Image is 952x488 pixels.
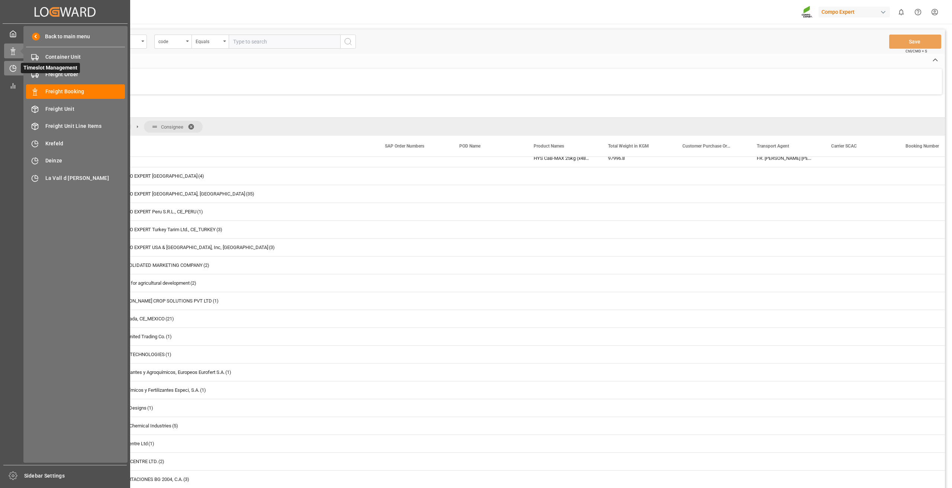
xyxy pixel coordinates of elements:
div: COMPO EXPERT Peru S.R.L., CE_PERU [116,203,196,220]
div: Daltex for agricultural development [116,275,190,292]
div: COMPO EXPERT [GEOGRAPHIC_DATA], [GEOGRAPHIC_DATA] [116,185,245,203]
span: Customer Purchase Order Numbers [682,143,732,149]
div: [PERSON_NAME] CROP SOLUTIONS PVT LTD [116,293,212,310]
div: 97996.8 [599,149,673,167]
a: Krefeld [26,136,125,151]
div: Floral Designs [116,400,147,417]
span: (1) [225,364,231,381]
div: Horticentre Ltd [116,435,148,452]
div: Fertilizantes y Agroquímicos, Europeos Eurofert S.A. [116,364,225,381]
a: Freight Booking [26,84,125,99]
span: Product Names [534,143,564,149]
div: FERTI TECHNOLOGIES [116,346,165,363]
div: HORTICENTRE LTD. [116,453,158,470]
span: Transport Agent [757,143,789,149]
span: (1) [166,328,172,345]
span: (1) [147,400,153,417]
span: SAP Order Numbers [385,143,424,149]
span: Booking Number [906,143,939,149]
div: Ensenada, CE_MEXICO [116,310,165,327]
span: (3) [216,221,222,238]
input: Type to search [229,35,340,49]
span: (5) [172,417,178,434]
div: FR. [PERSON_NAME] [PERSON_NAME] (GMBH & CO.) KG [748,149,822,167]
a: Freight Unit Line Items [26,119,125,133]
div: COMPO EXPERT USA & [GEOGRAPHIC_DATA], Inc, [GEOGRAPHIC_DATA] [116,239,268,256]
div: Erad United Trading Co. [116,328,165,345]
span: (35) [246,185,254,203]
span: (4) [198,168,204,185]
span: (1) [213,293,219,310]
div: Goyal Chemical Industries [116,417,171,434]
span: Consignee [161,124,183,130]
span: (1) [165,346,171,363]
button: show 0 new notifications [893,4,910,20]
span: Timeslot Management [21,63,80,73]
span: Freight Unit Line Items [45,122,125,130]
a: La Vall d [PERSON_NAME] [26,171,125,185]
span: (3) [183,471,189,488]
div: code [158,36,184,45]
span: Sidebar Settings [24,472,127,480]
span: Krefeld [45,140,125,148]
button: Help Center [910,4,926,20]
span: Freight Order [45,71,125,78]
span: (1) [197,203,203,220]
span: Deinze [45,157,125,165]
div: Fitoquímicos y Fertilizantes Especi, S.A. [116,382,199,399]
a: Container Unit [26,50,125,64]
button: open menu [154,35,192,49]
div: COMPO EXPERT Turkey Tarim Ltd., CE_TURKEY [116,221,216,238]
button: Save [889,35,941,49]
span: Freight Booking [45,88,125,96]
div: Compo Expert [818,7,890,17]
a: Timeslot ManagementTimeslot Management [4,61,126,75]
img: Screenshot%202023-09-29%20at%2010.02.21.png_1712312052.png [801,6,813,19]
span: (2) [190,275,196,292]
span: Carrier SCAC [831,143,857,149]
span: POD Name [459,143,480,149]
span: La Vall d [PERSON_NAME] [45,174,125,182]
span: (3) [269,239,275,256]
a: Freight Unit [26,101,125,116]
span: Freight Unit [45,105,125,113]
a: Freight Order [26,67,125,81]
div: COMPO EXPERT [GEOGRAPHIC_DATA] [116,168,197,185]
span: (21) [165,310,174,327]
span: Ctrl/CMD + S [906,48,927,54]
div: IMPORTACIONES BG 2004, C.A. [116,471,183,488]
div: CONSOLIDATED MARKETING COMPANY [116,257,203,274]
span: Container Unit [45,53,125,61]
a: My Cockpit [4,26,126,41]
span: Back to main menu [40,33,90,41]
button: search button [340,35,356,49]
span: (2) [158,453,164,470]
span: Total Weight in KGM [608,143,649,149]
span: (1) [200,382,206,399]
button: open menu [192,35,229,49]
a: My Reports [4,78,126,93]
button: Compo Expert [818,5,893,19]
a: Deinze [26,153,125,168]
span: (1) [148,435,154,452]
div: Equals [196,36,221,45]
span: (2) [203,257,209,274]
div: HYS CaB-MAX 25kg (x48) BR; [525,149,599,167]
